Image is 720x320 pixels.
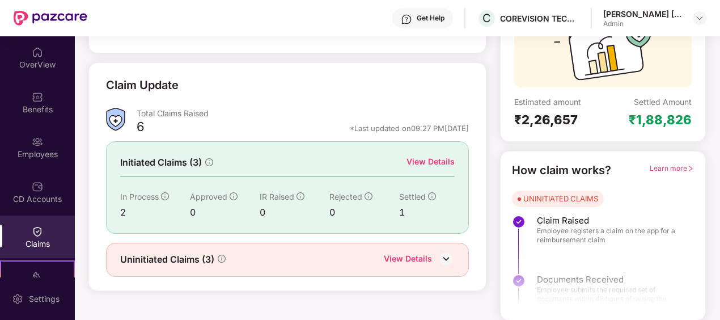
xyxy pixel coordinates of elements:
[514,96,603,107] div: Estimated amount
[350,123,469,133] div: *Last updated on 09:27 PM[DATE]
[120,205,190,220] div: 2
[329,205,399,220] div: 0
[32,226,43,237] img: svg+xml;base64,PHN2ZyBpZD0iQ2xhaW0iIHhtbG5zPSJodHRwOi8vd3d3LnczLm9yZy8yMDAwL3N2ZyIgd2lkdGg9IjIwIi...
[106,108,125,131] img: ClaimsSummaryIcon
[428,192,436,200] span: info-circle
[650,164,694,172] span: Learn more
[537,226,683,245] span: Employee registers a claim on the app for a reimbursement claim
[205,158,213,166] span: info-circle
[32,271,43,282] img: svg+xml;base64,PHN2ZyB4bWxucz0iaHR0cDovL3d3dy53My5vcmcvMjAwMC9zdmciIHdpZHRoPSIyMSIgaGVpZ2h0PSIyMC...
[120,155,202,170] span: Initiated Claims (3)
[26,293,63,305] div: Settings
[14,11,87,26] img: New Pazcare Logo
[161,192,169,200] span: info-circle
[297,192,304,200] span: info-circle
[512,162,611,179] div: How claim works?
[687,165,694,172] span: right
[32,91,43,103] img: svg+xml;base64,PHN2ZyBpZD0iQmVuZWZpdHMiIHhtbG5zPSJodHRwOi8vd3d3LnczLm9yZy8yMDAwL3N2ZyIgd2lkdGg9Ij...
[482,11,491,25] span: C
[401,14,412,25] img: svg+xml;base64,PHN2ZyBpZD0iSGVscC0zMngzMiIgeG1sbnM9Imh0dHA6Ly93d3cudzMub3JnLzIwMDAvc3ZnIiB3aWR0aD...
[603,19,683,28] div: Admin
[190,192,227,201] span: Approved
[629,112,692,128] div: ₹1,88,826
[190,205,260,220] div: 0
[438,250,455,267] img: DownIcon
[514,112,603,128] div: ₹2,26,657
[399,192,426,201] span: Settled
[603,9,683,19] div: [PERSON_NAME] [PERSON_NAME] Nirmal
[523,193,598,204] div: UNINITIATED CLAIMS
[32,136,43,148] img: svg+xml;base64,PHN2ZyBpZD0iRW1wbG95ZWVzIiB4bWxucz0iaHR0cDovL3d3dy53My5vcmcvMjAwMC9zdmciIHdpZHRoPS...
[260,192,294,201] span: IR Raised
[230,192,238,200] span: info-circle
[137,108,469,119] div: Total Claims Raised
[106,77,179,94] div: Claim Update
[406,155,455,168] div: View Details
[32,181,43,192] img: svg+xml;base64,PHN2ZyBpZD0iQ0RfQWNjb3VudHMiIGRhdGEtbmFtZT0iQ0QgQWNjb3VudHMiIHhtbG5zPSJodHRwOi8vd3...
[695,14,704,23] img: svg+xml;base64,PHN2ZyBpZD0iRHJvcGRvd24tMzJ4MzIiIHhtbG5zPSJodHRwOi8vd3d3LnczLm9yZy8yMDAwL3N2ZyIgd2...
[32,47,43,58] img: svg+xml;base64,PHN2ZyBpZD0iSG9tZSIgeG1sbnM9Imh0dHA6Ly93d3cudzMub3JnLzIwMDAvc3ZnIiB3aWR0aD0iMjAiIG...
[365,192,372,200] span: info-circle
[120,192,159,201] span: In Process
[554,16,651,87] img: svg+xml;base64,PHN2ZyB3aWR0aD0iMTcyIiBoZWlnaHQ9IjExMyIgdmlld0JveD0iMCAwIDE3MiAxMTMiIGZpbGw9Im5vbm...
[399,205,455,220] div: 1
[260,205,329,220] div: 0
[329,192,362,201] span: Rejected
[500,13,579,24] div: COREVISION TECHNOLOGY PRIVATE LIMITED
[537,215,683,226] span: Claim Raised
[137,119,145,138] div: 6
[120,252,214,267] span: Uninitiated Claims (3)
[12,293,23,305] img: svg+xml;base64,PHN2ZyBpZD0iU2V0dGluZy0yMHgyMCIgeG1sbnM9Imh0dHA6Ly93d3cudzMub3JnLzIwMDAvc3ZnIiB3aW...
[417,14,444,23] div: Get Help
[634,96,692,107] div: Settled Amount
[512,215,526,229] img: svg+xml;base64,PHN2ZyBpZD0iU3RlcC1Eb25lLTMyeDMyIiB4bWxucz0iaHR0cDovL3d3dy53My5vcmcvMjAwMC9zdmciIH...
[384,252,432,267] div: View Details
[218,255,226,263] span: info-circle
